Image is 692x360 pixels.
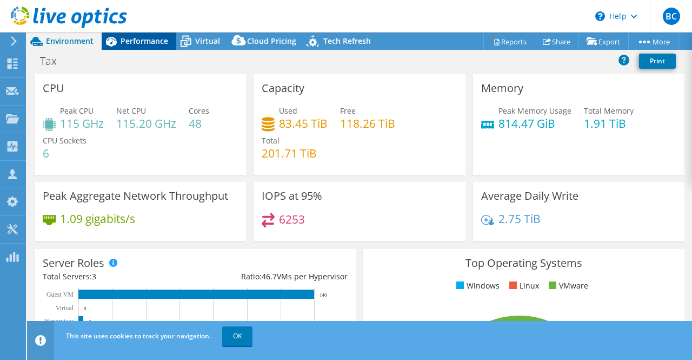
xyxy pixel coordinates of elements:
span: 46.7 [262,271,277,282]
span: Performance [121,36,168,46]
h4: 83.45 TiB [279,117,328,129]
div: Total Servers: [43,271,195,283]
h4: 115.20 GHz [116,117,176,129]
span: This site uses cookies to track your navigation. [66,331,211,341]
h4: 118.26 TiB [340,117,395,129]
h4: 201.71 TiB [262,147,317,159]
text: 0 [84,306,86,311]
h4: 6 [43,147,86,159]
span: Peak CPU [60,106,94,116]
text: Guest VM [46,291,74,298]
span: Total Memory [584,106,634,116]
h4: 48 [189,117,209,129]
h3: Top Operating Systems [371,257,676,269]
li: VMware [546,280,588,292]
a: Share [535,33,579,50]
h4: 1.09 gigabits/s [60,213,135,225]
span: CPU Sockets [43,135,86,146]
span: BC [663,8,680,25]
span: Virtual [195,36,220,46]
a: More [628,33,678,50]
text: 3 [89,319,91,324]
span: Environment [46,36,94,46]
text: Virtual [56,304,74,312]
span: Free [340,106,356,116]
a: OK [222,326,252,346]
span: Cloud Pricing [247,36,296,46]
a: Reports [483,33,535,50]
h4: 6253 [279,213,305,225]
li: Windows [454,280,500,292]
span: Used [279,106,297,116]
span: Peak Memory Usage [498,106,571,116]
h3: Server Roles [43,257,104,269]
text: 140 [320,292,327,298]
h4: 1.91 TiB [584,117,634,129]
h4: 115 GHz [60,117,104,129]
span: Net CPU [116,106,146,116]
h3: IOPS at 95% [262,190,322,202]
h1: Tax [35,55,74,67]
li: Linux [507,280,539,292]
div: Ratio: VMs per Hypervisor [195,271,348,283]
h4: 814.47 GiB [498,117,571,129]
h3: Capacity [262,82,304,94]
h3: Peak Aggregate Network Throughput [43,190,228,202]
h3: Memory [481,82,523,94]
span: Total [262,135,280,146]
a: Print [639,54,676,69]
span: Tech Refresh [323,36,371,46]
a: Export [578,33,629,50]
span: 3 [92,271,96,282]
h3: Average Daily Write [481,190,578,202]
h4: 2.75 TiB [498,213,541,225]
span: Cores [189,106,209,116]
text: Hypervisor [44,317,74,325]
h3: CPU [43,82,64,94]
svg: \n [595,11,605,21]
